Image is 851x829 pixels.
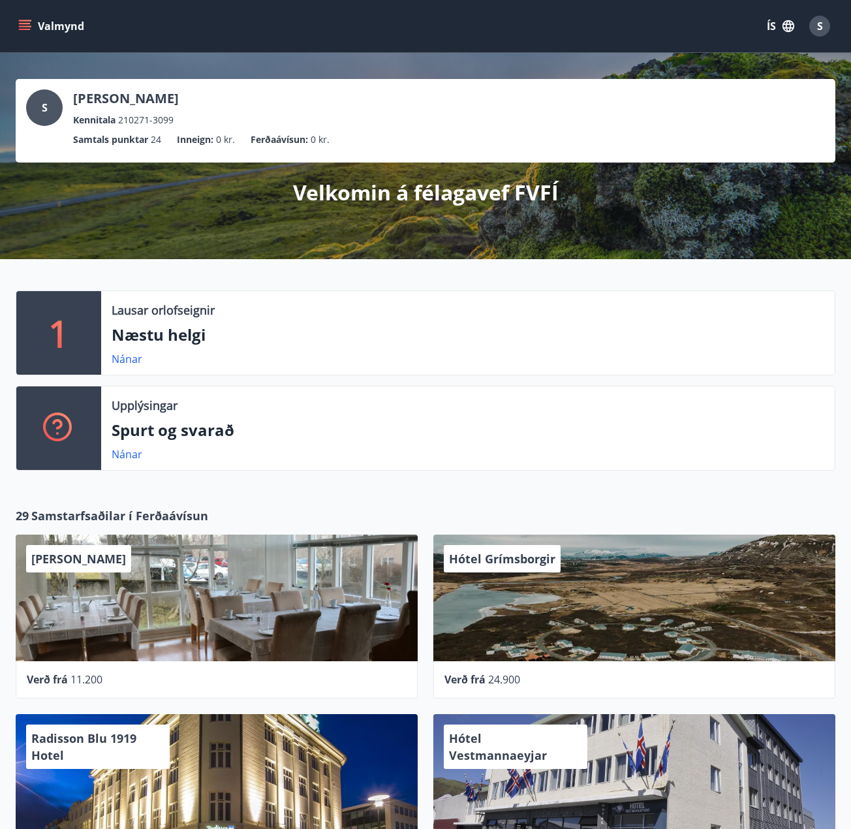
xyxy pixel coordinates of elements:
[449,730,547,763] span: Hótel Vestmannaeyjar
[70,672,102,687] span: 11.200
[311,133,330,147] span: 0 kr.
[112,419,824,441] p: Spurt og svarað
[27,672,68,687] span: Verð frá
[112,302,215,319] p: Lausar orlofseignir
[177,133,213,147] p: Inneign :
[73,133,148,147] p: Samtals punktar
[16,507,29,524] span: 29
[42,101,48,115] span: S
[31,551,126,567] span: [PERSON_NAME]
[112,324,824,346] p: Næstu helgi
[293,178,559,207] p: Velkomin á félagavef FVFÍ
[112,352,142,366] a: Nánar
[216,133,235,147] span: 0 kr.
[151,133,161,147] span: 24
[31,507,208,524] span: Samstarfsaðilar í Ferðaávísun
[112,397,178,414] p: Upplýsingar
[444,672,486,687] span: Verð frá
[73,113,116,127] p: Kennitala
[488,672,520,687] span: 24.900
[112,447,142,461] a: Nánar
[16,14,89,38] button: menu
[48,308,69,358] p: 1
[804,10,835,42] button: S
[73,89,179,108] p: [PERSON_NAME]
[118,113,174,127] span: 210271-3099
[817,19,823,33] span: S
[251,133,308,147] p: Ferðaávísun :
[449,551,555,567] span: Hótel Grímsborgir
[760,14,801,38] button: ÍS
[31,730,136,763] span: Radisson Blu 1919 Hotel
